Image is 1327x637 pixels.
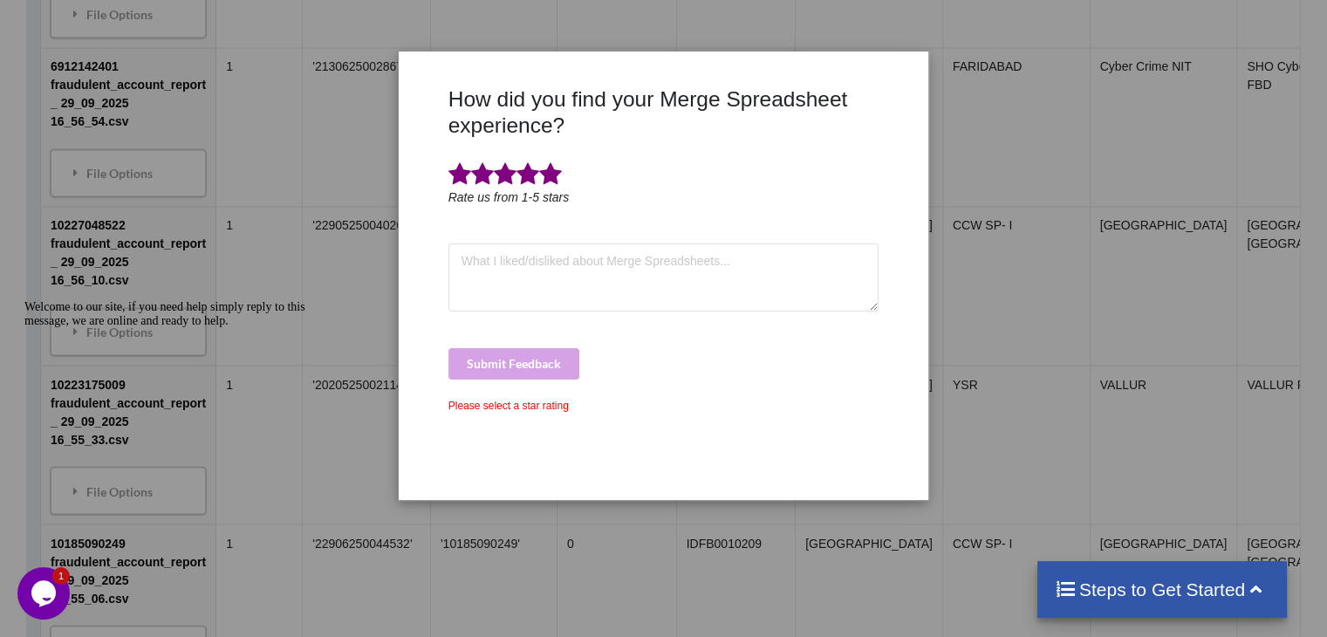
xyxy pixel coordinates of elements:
h4: Steps to Get Started [1055,579,1270,600]
div: Welcome to our site, if you need help simply reply to this message, we are online and ready to help. [7,7,321,35]
h3: How did you find your Merge Spreadsheet experience? [448,86,879,138]
span: Welcome to our site, if you need help simply reply to this message, we are online and ready to help. [7,7,288,34]
i: Rate us from 1-5 stars [448,190,570,204]
iframe: chat widget [17,567,73,620]
div: Please select a star rating [448,398,879,414]
iframe: chat widget [17,293,332,558]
